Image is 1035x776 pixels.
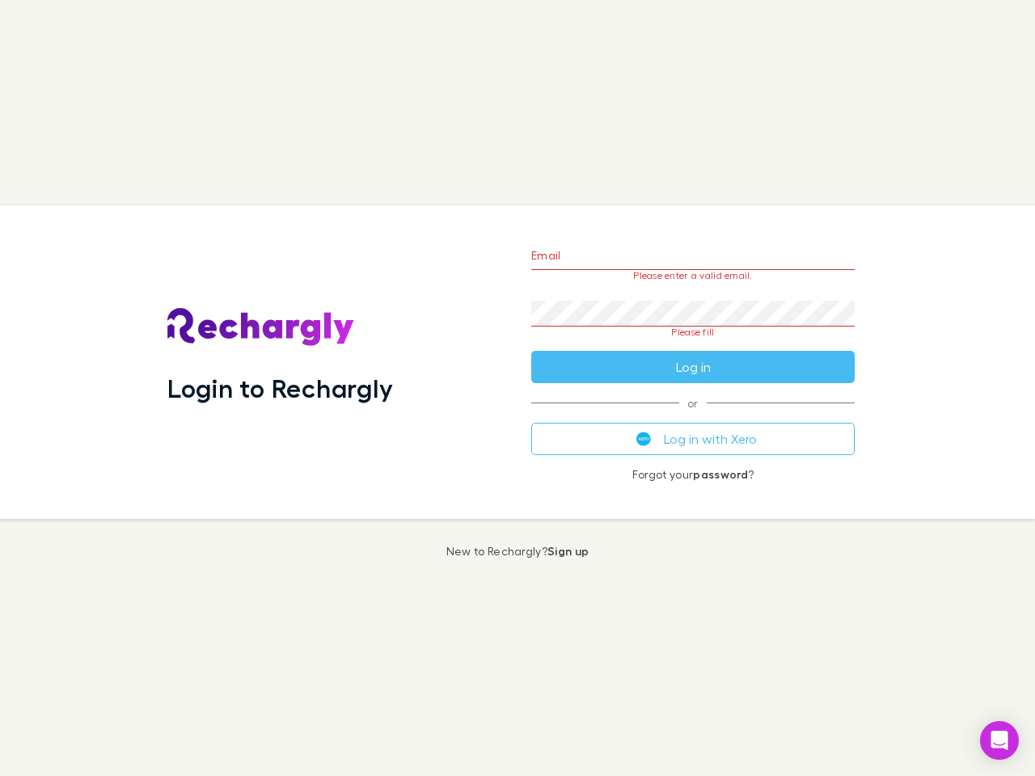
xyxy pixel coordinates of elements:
span: or [531,403,855,403]
div: Open Intercom Messenger [980,721,1019,760]
p: Please enter a valid email. [531,270,855,281]
button: Log in with Xero [531,423,855,455]
p: New to Rechargly? [446,545,589,558]
p: Forgot your ? [531,468,855,481]
img: Rechargly's Logo [167,308,355,347]
button: Log in [531,351,855,383]
p: Please fill [531,327,855,338]
a: Sign up [547,544,589,558]
h1: Login to Rechargly [167,373,393,403]
a: password [693,467,748,481]
img: Xero's logo [636,432,651,446]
